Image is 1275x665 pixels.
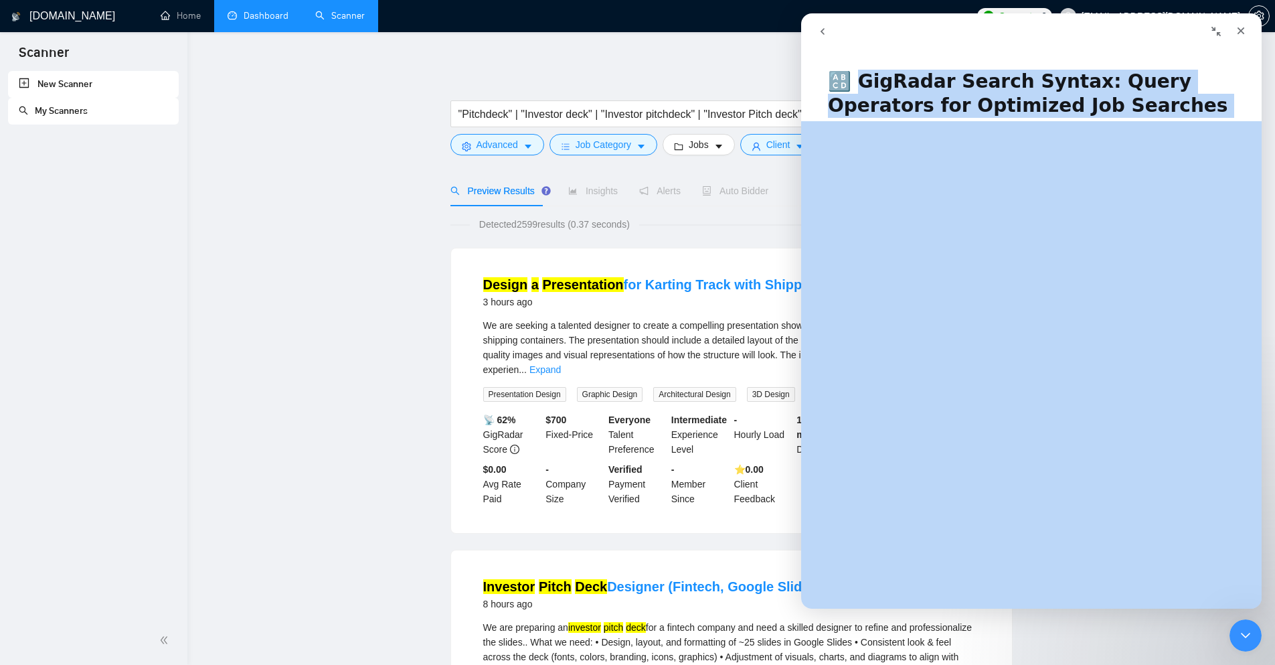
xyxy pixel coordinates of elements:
span: user [752,141,761,151]
b: Intermediate [671,415,727,425]
mark: Investor [483,579,535,594]
div: Avg Rate Paid [481,462,543,506]
div: Duration [794,413,857,457]
mark: Deck [575,579,607,594]
div: Payment Verified [606,462,669,506]
span: Job Category [576,137,631,152]
img: logo [11,6,21,27]
span: 3D Design [747,387,795,402]
span: Jobs [689,137,709,152]
span: caret-down [523,141,533,151]
b: Verified [608,464,643,475]
span: bars [561,141,570,151]
span: search [450,186,460,196]
a: searchScanner [315,10,365,21]
div: Experience Level [669,413,732,457]
iframe: Intercom live chat [801,13,1262,609]
span: area-chart [568,186,578,196]
div: Client Feedback [732,462,794,506]
span: caret-down [795,141,804,151]
span: setting [1249,11,1269,21]
span: ... [519,364,527,375]
input: Search Freelance Jobs... [458,106,816,123]
span: caret-down [636,141,646,151]
span: caret-down [714,141,724,151]
li: My Scanners [8,98,179,125]
mark: Presentation [542,277,623,292]
span: Graphic Design [577,387,643,402]
b: - [671,464,675,475]
span: notification [639,186,649,196]
span: 0 [1041,9,1047,23]
a: searchMy Scanners [19,105,88,117]
div: We are seeking a talented designer to create a compelling presentation showcasing a karting track... [483,318,980,377]
span: Alerts [639,186,681,196]
span: setting [462,141,471,151]
mark: Design [483,277,528,292]
div: Hourly Load [732,413,794,457]
a: Design a Presentationfor Karting Track with Shipping Containers [483,277,896,292]
div: Company Size [543,462,606,506]
b: 📡 62% [483,415,516,425]
img: upwork-logo.png [983,11,994,21]
div: Tooltip anchor [540,185,552,197]
button: settingAdvancedcaret-down [450,134,544,155]
span: Connects: [999,9,1039,23]
div: Fixed-Price [543,413,606,457]
div: 8 hours ago [483,596,822,612]
mark: deck [626,622,646,633]
a: dashboardDashboard [228,10,288,21]
mark: pitch [604,622,624,633]
span: folder [674,141,683,151]
b: 1 to 3 months [796,415,831,440]
b: - [545,464,549,475]
b: Everyone [608,415,651,425]
mark: investor [568,622,601,633]
span: user [1064,11,1073,21]
span: Preview Results [450,186,547,196]
mark: Pitch [539,579,572,594]
button: folderJobscaret-down [663,134,735,155]
b: - [734,415,738,425]
b: $0.00 [483,464,507,475]
span: Insights [568,186,618,196]
iframe: Intercom live chat [1229,619,1262,652]
li: New Scanner [8,71,179,98]
span: Presentation Design [483,387,566,402]
button: userClientcaret-down [740,134,817,155]
span: info-circle [510,445,519,454]
button: setting [1248,5,1270,27]
span: Detected 2599 results (0.37 seconds) [470,217,639,232]
a: Expand [529,364,561,375]
div: 3 hours ago [483,294,896,310]
a: homeHome [161,10,201,21]
span: Scanner [8,43,80,71]
mark: a [531,277,539,292]
span: Advanced [477,137,518,152]
span: Architectural Design [653,387,736,402]
span: double-left [159,634,173,647]
a: Investor Pitch DeckDesigner (Fintech, Google Slides) [483,579,822,594]
span: Auto Bidder [702,186,768,196]
div: Member Since [669,462,732,506]
div: Talent Preference [606,413,669,457]
span: robot [702,186,711,196]
button: barsJob Categorycaret-down [549,134,657,155]
b: ⭐️ 0.00 [734,464,764,475]
a: setting [1248,11,1270,21]
span: Client [766,137,790,152]
div: GigRadar Score [481,413,543,457]
b: $ 700 [545,415,566,425]
span: We are seeking a talented designer to create a compelling presentation showcasing a karting track... [483,320,966,375]
a: New Scanner [19,71,168,98]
